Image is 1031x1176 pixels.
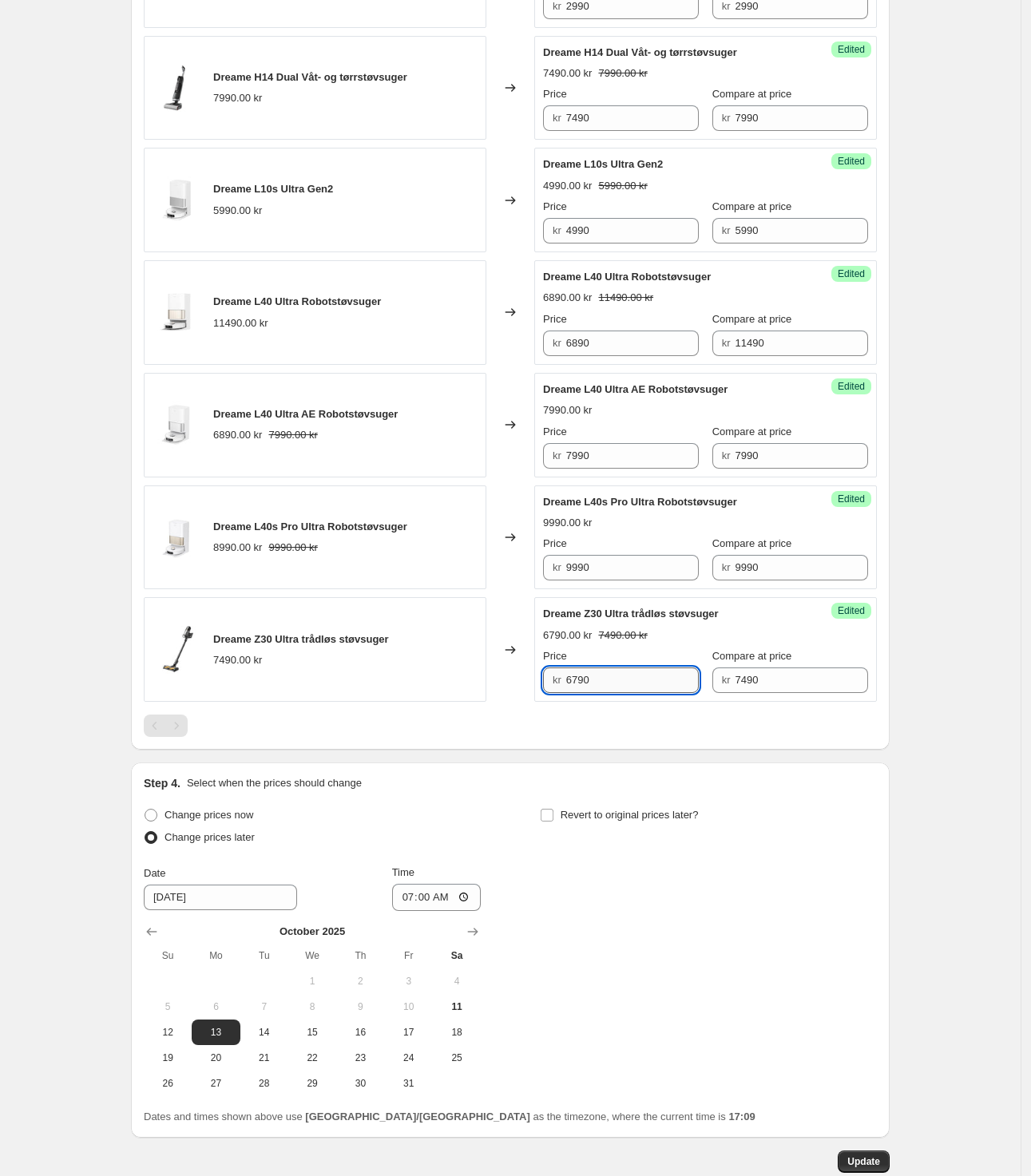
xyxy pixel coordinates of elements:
[598,290,653,306] strike: 11490.00 kr
[213,71,407,83] span: Dreame H14 Dual Våt- og tørrstøvsuger
[433,994,481,1020] button: Today Saturday October 11 2025
[543,290,592,306] div: 6890.00 kr
[712,313,792,325] span: Compare at price
[153,176,200,224] img: BaseStationChargingDock_738c3172-de89-47d2-acf4-ae1a74d8baeb_80x.jpg
[144,1111,755,1123] span: Dates and times shown above use as the timezone, where the current time is
[268,540,317,556] strike: 9990.00 kr
[712,200,792,212] span: Compare at price
[288,968,336,994] button: Wednesday October 1 2025
[295,949,330,962] span: We
[336,1045,384,1071] button: Thursday October 23 2025
[543,496,737,508] span: Dreame L40s Pro Ultra Robotstøvsuger
[722,224,731,236] span: kr
[150,1026,185,1039] span: 12
[336,1020,384,1045] button: Thursday October 16 2025
[288,994,336,1020] button: Wednesday October 8 2025
[391,1051,426,1064] span: 24
[433,1020,481,1045] button: Saturday October 18 2025
[141,921,163,943] button: Show previous month, September 2025
[198,1051,233,1064] span: 20
[543,200,567,212] span: Price
[712,426,792,438] span: Compare at price
[336,994,384,1020] button: Thursday October 9 2025
[192,1071,240,1096] button: Monday October 27 2025
[385,1071,433,1096] button: Friday October 31 2025
[247,949,282,962] span: Tu
[295,975,330,988] span: 1
[213,90,262,106] div: 7990.00 kr
[543,46,737,58] span: Dreame H14 Dual Våt- og tørrstøvsuger
[543,650,567,662] span: Price
[144,943,192,968] th: Sunday
[247,1051,282,1064] span: 21
[543,158,663,170] span: Dreame L10s Ultra Gen2
[213,408,398,420] span: Dreame L40 Ultra AE Robotstøvsuger
[553,449,561,461] span: kr
[187,775,362,791] p: Select when the prices should change
[722,674,731,686] span: kr
[838,43,865,56] span: Edited
[240,1020,288,1045] button: Tuesday October 14 2025
[543,178,592,194] div: 4990.00 kr
[722,337,731,349] span: kr
[144,1045,192,1071] button: Sunday October 19 2025
[213,315,268,331] div: 11490.00 kr
[240,1071,288,1096] button: Tuesday October 28 2025
[153,513,200,561] img: L40S_Pro_Ultra--total-top_80x.jpg
[391,975,426,988] span: 3
[543,313,567,325] span: Price
[391,949,426,962] span: Fr
[343,1077,378,1090] span: 30
[144,1071,192,1096] button: Sunday October 26 2025
[240,994,288,1020] button: Tuesday October 7 2025
[712,88,792,100] span: Compare at price
[439,975,474,988] span: 4
[722,449,731,461] span: kr
[391,1000,426,1013] span: 10
[838,155,865,168] span: Edited
[543,608,719,620] span: Dreame Z30 Ultra trådløs støvsuger
[213,540,262,556] div: 8990.00 kr
[213,633,389,645] span: Dreame Z30 Ultra trådløs støvsuger
[192,943,240,968] th: Monday
[288,943,336,968] th: Wednesday
[165,831,255,843] span: Change prices later
[198,1026,233,1039] span: 13
[150,1051,185,1064] span: 19
[240,1045,288,1071] button: Tuesday October 21 2025
[847,1155,880,1168] span: Update
[838,1150,890,1173] button: Update
[198,1000,233,1013] span: 6
[144,867,165,879] span: Date
[192,1020,240,1045] button: Monday October 13 2025
[543,515,592,531] div: 9990.00 kr
[433,1045,481,1071] button: Saturday October 25 2025
[336,1071,384,1096] button: Thursday October 30 2025
[213,203,262,219] div: 5990.00 kr
[288,1071,336,1096] button: Wednesday October 29 2025
[439,949,474,962] span: Sa
[295,1051,330,1064] span: 22
[385,1045,433,1071] button: Friday October 24 2025
[305,1111,529,1123] b: [GEOGRAPHIC_DATA]/[GEOGRAPHIC_DATA]
[838,267,865,280] span: Edited
[391,1026,426,1039] span: 17
[433,968,481,994] button: Saturday October 4 2025
[343,1026,378,1039] span: 16
[712,650,792,662] span: Compare at price
[295,1026,330,1039] span: 15
[561,809,699,821] span: Revert to original prices later?
[439,1026,474,1039] span: 18
[198,949,233,962] span: Mo
[392,884,482,911] input: 12:00
[144,1020,192,1045] button: Sunday October 12 2025
[165,809,253,821] span: Change prices now
[343,949,378,962] span: Th
[439,1000,474,1013] span: 11
[150,1000,185,1013] span: 5
[722,112,731,124] span: kr
[385,1020,433,1045] button: Friday October 17 2025
[213,183,333,195] span: Dreame L10s Ultra Gen2
[385,943,433,968] th: Friday
[144,994,192,1020] button: Sunday October 5 2025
